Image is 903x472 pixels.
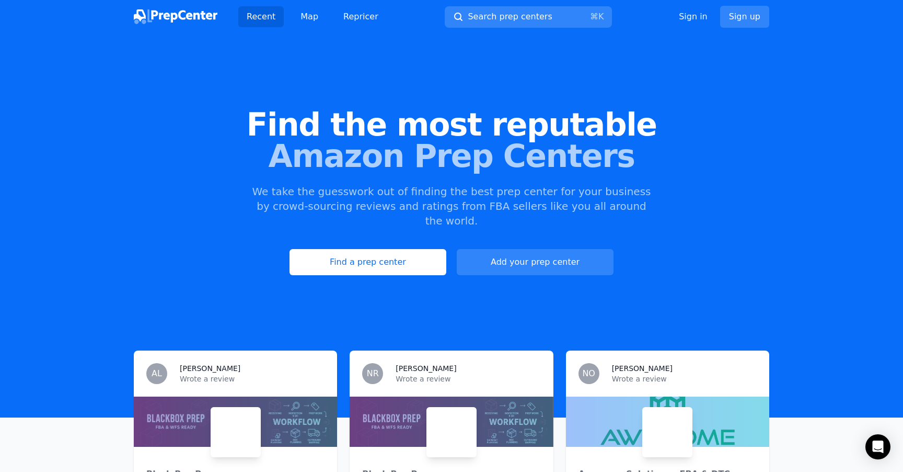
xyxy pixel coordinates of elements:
a: Find a prep center [290,249,446,275]
span: NR [367,369,379,378]
img: PrepCenter [134,9,217,24]
h3: [PERSON_NAME] [396,363,456,374]
div: Open Intercom Messenger [865,434,890,459]
a: Sign in [679,10,708,23]
a: Add your prep center [457,249,613,275]
a: Recent [238,6,284,27]
span: NO [582,369,595,378]
p: We take the guesswork out of finding the best prep center for your business by crowd-sourcing rev... [251,184,652,228]
span: Search prep centers [468,10,552,23]
p: Wrote a review [612,374,757,384]
h3: [PERSON_NAME] [612,363,673,374]
p: Wrote a review [180,374,325,384]
h3: [PERSON_NAME] [180,363,240,374]
span: Amazon Prep Centers [17,140,886,172]
a: Repricer [335,6,387,27]
p: Wrote a review [396,374,540,384]
img: Awesome Solutions - FBA & DTC Fulfillment [644,409,690,455]
button: Search prep centers⌘K [445,6,612,28]
a: Map [292,6,327,27]
span: AL [152,369,162,378]
img: Black Box Preps [213,409,259,455]
span: Find the most reputable [17,109,886,140]
kbd: ⌘ [590,12,598,21]
kbd: K [598,12,604,21]
a: Sign up [720,6,769,28]
img: Black Box Preps [429,409,474,455]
